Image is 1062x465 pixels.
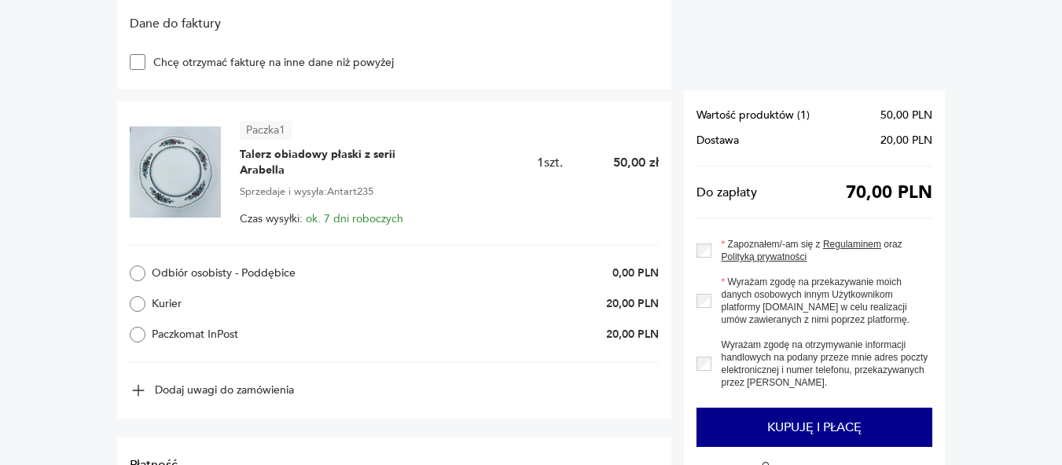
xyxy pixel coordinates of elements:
label: Wyrażam zgodę na otrzymywanie informacji handlowych na podany przeze mnie adres poczty elektronic... [711,339,932,389]
label: Wyrażam zgodę na przekazywanie moich danych osobowych innym Użytkownikom platformy [DOMAIN_NAME] ... [711,276,932,326]
input: Paczkomat InPost [130,327,145,342]
a: Polityką prywatności [722,251,807,262]
label: Kurier [130,296,355,312]
p: 20,00 PLN [606,327,659,342]
span: Talerz obiadowy płaski z serii Arabella [240,147,436,178]
span: Sprzedaje i wysyła: Antart235 [240,183,373,200]
button: Dodaj uwagi do zamówienia [130,382,294,399]
input: Odbiór osobisty - Poddębice [130,265,145,281]
p: 0,00 PLN [612,265,659,280]
span: 1 szt. [537,154,563,171]
img: Talerz obiadowy płaski z serii Arabella [130,126,221,218]
label: Odbiór osobisty - Poddębice [130,265,355,281]
label: Chcę otrzymać fakturę na inne dane niż powyżej [145,55,394,70]
input: Kurier [130,296,145,312]
article: Paczka 1 [240,121,292,140]
p: 50,00 zł [613,154,659,171]
span: 50,00 PLN [880,109,932,122]
span: Dostawa [696,134,739,147]
span: 70,00 PLN [846,186,932,199]
label: Zapoznałem/-am się z oraz [711,238,932,263]
span: Do zapłaty [696,186,757,199]
span: Wartość produktów ( 1 ) [696,109,810,122]
span: Czas wysyłki: [240,213,403,225]
p: 20,00 PLN [606,296,659,311]
h2: Dane do faktury [130,15,511,32]
span: 20,00 PLN [880,134,932,147]
a: Regulaminem [823,239,881,250]
label: Paczkomat InPost [130,327,355,342]
button: Kupuję i płacę [696,408,932,447]
span: ok. 7 dni roboczych [306,211,403,226]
